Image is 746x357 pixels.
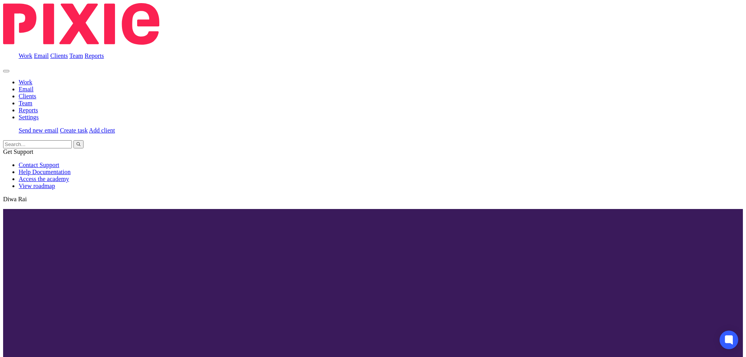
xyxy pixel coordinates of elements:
[73,140,84,148] button: Search
[19,52,32,59] a: Work
[19,169,71,175] a: Help Documentation
[19,162,59,168] a: Contact Support
[19,79,32,85] a: Work
[89,127,115,134] a: Add client
[19,107,38,113] a: Reports
[19,114,39,120] a: Settings
[19,86,33,92] a: Email
[3,196,743,203] p: Diwa Rai
[3,140,72,148] input: Search
[50,52,68,59] a: Clients
[19,176,69,182] a: Access the academy
[19,93,36,99] a: Clients
[3,3,159,45] img: Pixie
[19,127,58,134] a: Send new email
[19,183,55,189] a: View roadmap
[34,52,49,59] a: Email
[60,127,88,134] a: Create task
[69,52,83,59] a: Team
[19,100,32,106] a: Team
[85,52,104,59] a: Reports
[3,148,33,155] span: Get Support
